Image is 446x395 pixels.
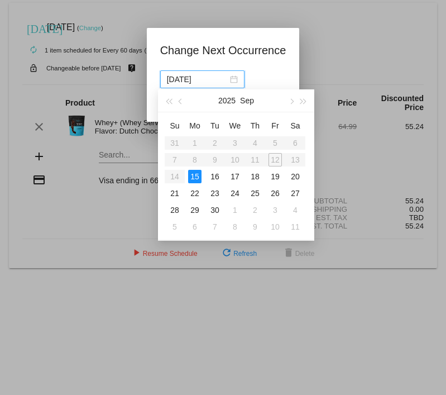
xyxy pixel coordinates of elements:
td: 9/30/2025 [205,202,225,218]
td: 9/24/2025 [225,185,245,202]
td: 9/21/2025 [165,185,185,202]
td: 9/18/2025 [245,168,265,185]
div: 27 [289,187,302,200]
div: 21 [168,187,181,200]
div: 17 [228,170,242,183]
td: 10/9/2025 [245,218,265,235]
th: Thu [245,117,265,135]
td: 10/7/2025 [205,218,225,235]
div: 2 [248,203,262,217]
td: 10/1/2025 [225,202,245,218]
td: 9/27/2025 [285,185,305,202]
td: 10/4/2025 [285,202,305,218]
div: 15 [188,170,202,183]
div: 18 [248,170,262,183]
div: 30 [208,203,222,217]
h1: Change Next Occurrence [160,41,286,59]
div: 16 [208,170,222,183]
th: Tue [205,117,225,135]
button: 2025 [218,89,236,112]
td: 10/8/2025 [225,218,245,235]
th: Mon [185,117,205,135]
button: Last year (Control + left) [162,89,175,112]
td: 9/26/2025 [265,185,285,202]
div: 22 [188,187,202,200]
div: 28 [168,203,181,217]
div: 1 [228,203,242,217]
button: Sep [240,89,254,112]
td: 9/22/2025 [185,185,205,202]
td: 10/6/2025 [185,218,205,235]
div: 4 [289,203,302,217]
td: 10/10/2025 [265,218,285,235]
div: 24 [228,187,242,200]
th: Fri [265,117,285,135]
div: 10 [268,220,282,234]
td: 9/20/2025 [285,168,305,185]
button: Previous month (PageUp) [175,89,187,112]
input: Select date [167,73,228,85]
td: 9/29/2025 [185,202,205,218]
div: 7 [208,220,222,234]
td: 9/23/2025 [205,185,225,202]
td: 9/25/2025 [245,185,265,202]
td: 10/11/2025 [285,218,305,235]
div: 3 [268,203,282,217]
td: 9/15/2025 [185,168,205,185]
div: 25 [248,187,262,200]
td: 10/2/2025 [245,202,265,218]
td: 9/28/2025 [165,202,185,218]
div: 20 [289,170,302,183]
td: 10/5/2025 [165,218,185,235]
td: 10/3/2025 [265,202,285,218]
div: 11 [289,220,302,234]
td: 9/19/2025 [265,168,285,185]
div: 9 [248,220,262,234]
div: 23 [208,187,222,200]
div: 8 [228,220,242,234]
div: 19 [268,170,282,183]
th: Sat [285,117,305,135]
th: Wed [225,117,245,135]
button: Next month (PageDown) [285,89,297,112]
div: 26 [268,187,282,200]
div: 6 [188,220,202,234]
td: 9/17/2025 [225,168,245,185]
button: Next year (Control + right) [298,89,310,112]
div: 5 [168,220,181,234]
td: 9/16/2025 [205,168,225,185]
th: Sun [165,117,185,135]
div: 29 [188,203,202,217]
